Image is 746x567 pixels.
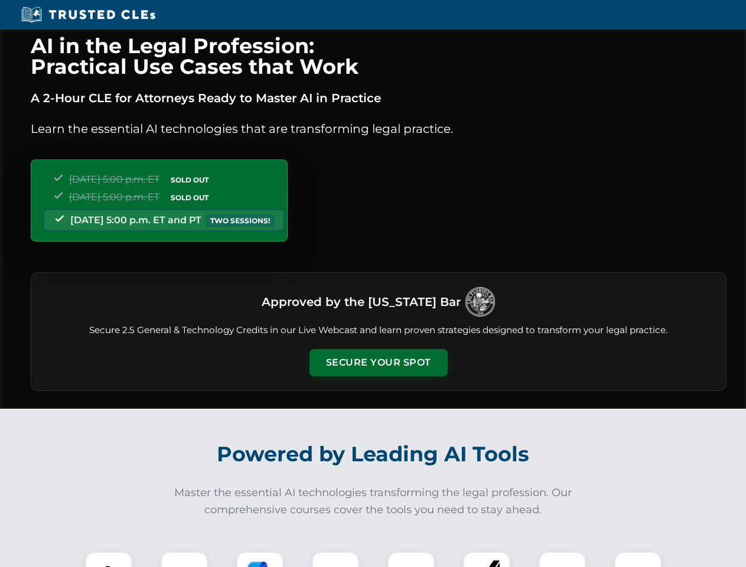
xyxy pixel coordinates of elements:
p: A 2-Hour CLE for Attorneys Ready to Master AI in Practice [31,89,727,107]
img: Trusted CLEs [18,6,159,24]
h2: Powered by Leading AI Tools [46,434,701,475]
span: SOLD OUT [167,191,213,204]
img: Logo [465,287,495,317]
p: Secure 2.5 General & Technology Credits in our Live Webcast and learn proven strategies designed ... [45,324,712,337]
h3: Approved by the [US_STATE] Bar [262,291,461,312]
h1: AI in the Legal Profession: Practical Use Cases that Work [31,35,727,77]
p: Master the essential AI technologies transforming the legal profession. Our comprehensive courses... [167,484,580,519]
button: Secure Your Spot [310,349,448,376]
span: SOLD OUT [167,174,213,186]
p: Learn the essential AI technologies that are transforming legal practice. [31,119,727,138]
span: [DATE] 5:00 p.m. ET [69,174,159,185]
span: [DATE] 5:00 p.m. ET [69,191,159,203]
